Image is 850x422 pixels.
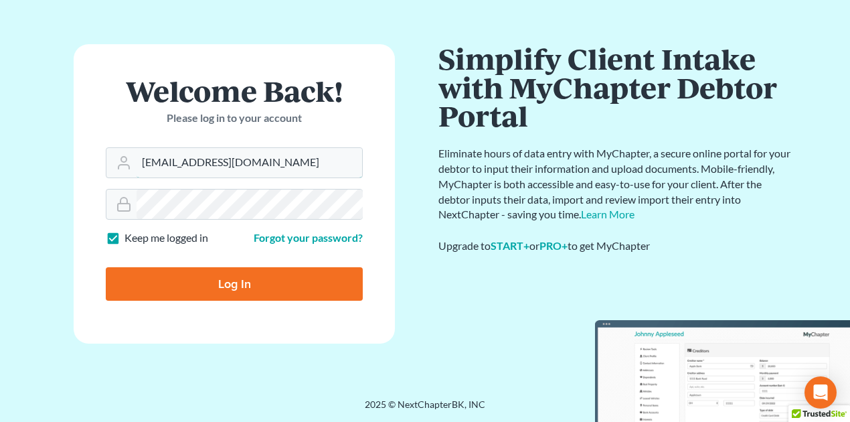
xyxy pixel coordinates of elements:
p: Eliminate hours of data entry with MyChapter, a secure online portal for your debtor to input the... [438,146,793,222]
a: Learn More [581,208,634,220]
h1: Simplify Client Intake with MyChapter Debtor Portal [438,44,793,130]
div: Open Intercom Messenger [804,376,837,409]
div: Upgrade to or to get MyChapter [438,238,793,254]
input: Log In [106,267,363,301]
div: 2025 © NextChapterBK, INC [44,398,806,422]
a: Forgot your password? [254,231,363,244]
input: Email Address [137,148,362,178]
p: Please log in to your account [106,111,363,126]
a: START+ [491,239,529,252]
a: PRO+ [539,239,568,252]
h1: Welcome Back! [106,76,363,105]
label: Keep me logged in [124,230,208,246]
